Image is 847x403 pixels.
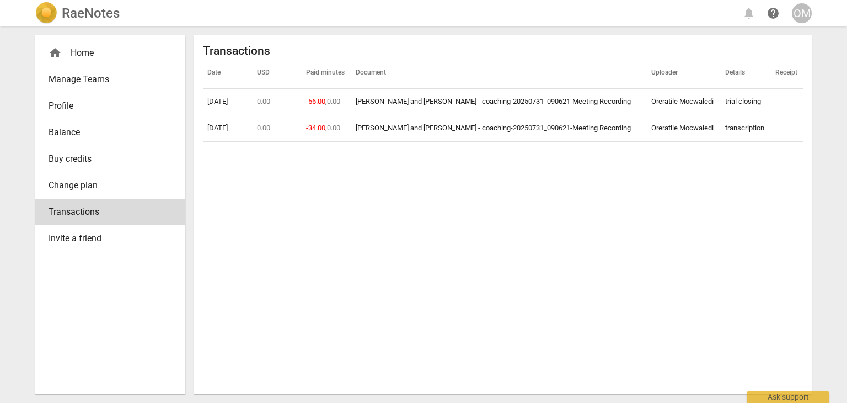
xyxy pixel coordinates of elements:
[49,73,163,86] span: Manage Teams
[721,58,771,89] th: Details
[647,58,721,89] th: Uploader
[49,179,163,192] span: Change plan
[35,2,57,24] img: Logo
[62,6,120,21] h2: RaeNotes
[49,46,62,60] span: home
[302,58,351,89] th: Paid minutes
[49,205,163,219] span: Transactions
[203,89,253,115] td: [DATE]
[35,66,185,93] a: Manage Teams
[35,146,185,172] a: Buy credits
[35,119,185,146] a: Balance
[302,89,351,115] td: ,
[647,115,721,142] td: Oreratile Mocwaledi
[253,58,302,89] th: USD
[49,99,163,113] span: Profile
[257,97,270,105] span: 0.00
[35,199,185,225] a: Transactions
[257,124,270,132] span: 0.00
[35,2,120,24] a: LogoRaeNotes
[35,40,185,66] div: Home
[35,93,185,119] a: Profile
[356,124,631,132] a: [PERSON_NAME] and [PERSON_NAME] - coaching-20250731_090621-Meeting Recording
[203,58,253,89] th: Date
[49,232,163,245] span: Invite a friend
[327,97,340,105] span: 0.00
[35,225,185,252] a: Invite a friend
[721,115,771,142] td: transcription
[763,3,783,23] a: Help
[49,126,163,139] span: Balance
[721,89,771,115] td: trial closing
[327,124,340,132] span: 0.00
[306,97,325,105] span: -56.00
[351,58,647,89] th: Document
[771,58,803,89] th: Receipt
[747,391,829,403] div: Ask support
[35,172,185,199] a: Change plan
[49,46,163,60] div: Home
[302,115,351,142] td: ,
[203,44,803,58] h2: Transactions
[792,3,812,23] button: OM
[49,152,163,166] span: Buy credits
[306,124,325,132] span: -34.00
[647,89,721,115] td: Oreratile Mocwaledi
[203,115,253,142] td: [DATE]
[356,97,631,105] a: [PERSON_NAME] and [PERSON_NAME] - coaching-20250731_090621-Meeting Recording
[766,7,780,20] span: help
